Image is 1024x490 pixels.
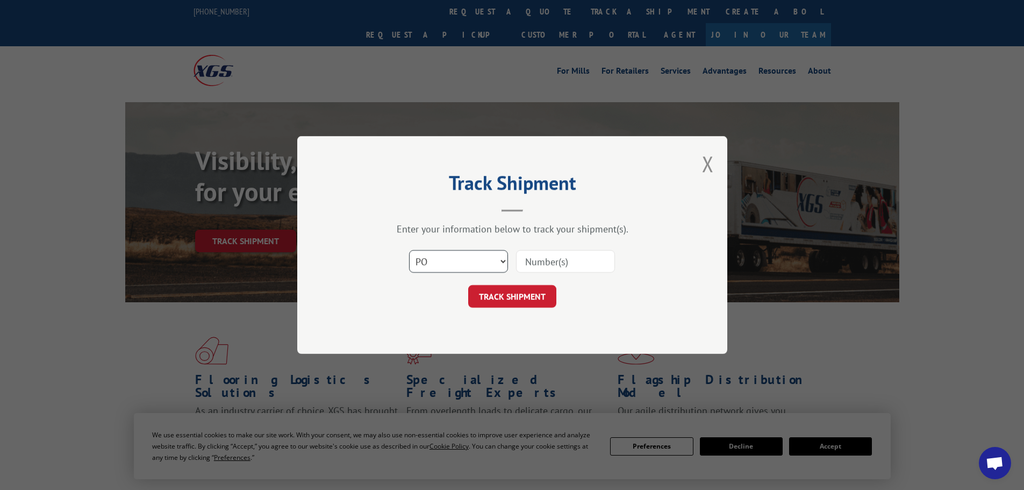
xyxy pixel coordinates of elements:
button: Close modal [702,150,714,178]
div: Open chat [979,447,1011,479]
h2: Track Shipment [351,175,674,196]
input: Number(s) [516,250,615,273]
div: Enter your information below to track your shipment(s). [351,223,674,235]
button: TRACK SHIPMENT [468,285,556,308]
